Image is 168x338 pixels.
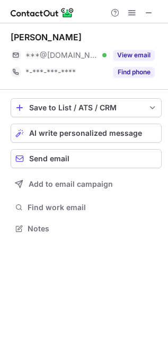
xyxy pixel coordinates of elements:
button: save-profile-one-click [11,98,162,117]
span: Notes [28,224,157,233]
div: Save to List / ATS / CRM [29,103,143,112]
button: Add to email campaign [11,175,162,194]
button: Find work email [11,200,162,215]
span: Send email [29,154,69,163]
div: [PERSON_NAME] [11,32,82,42]
span: Add to email campaign [29,180,113,188]
img: ContactOut v5.3.10 [11,6,74,19]
span: AI write personalized message [29,129,142,137]
button: AI write personalized message [11,124,162,143]
button: Notes [11,221,162,236]
span: Find work email [28,203,157,212]
span: ***@[DOMAIN_NAME] [25,50,99,60]
button: Reveal Button [113,67,155,77]
button: Send email [11,149,162,168]
button: Reveal Button [113,50,155,60]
